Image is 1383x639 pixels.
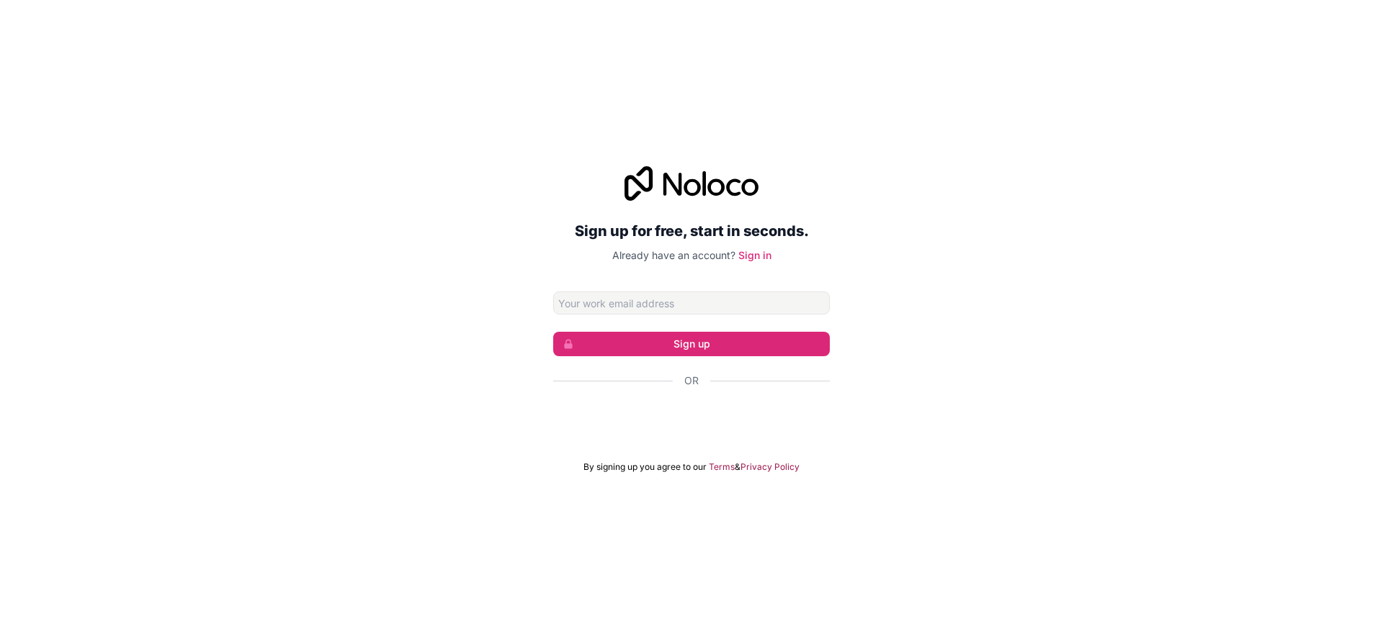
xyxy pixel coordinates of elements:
[553,332,830,356] button: Sign up
[684,373,699,388] span: Or
[738,249,771,261] a: Sign in
[709,461,735,473] a: Terms
[553,291,830,314] input: Email address
[583,461,707,473] span: By signing up you agree to our
[553,218,830,244] h2: Sign up for free, start in seconds.
[740,461,800,473] a: Privacy Policy
[735,461,740,473] span: &
[612,249,735,261] span: Already have an account?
